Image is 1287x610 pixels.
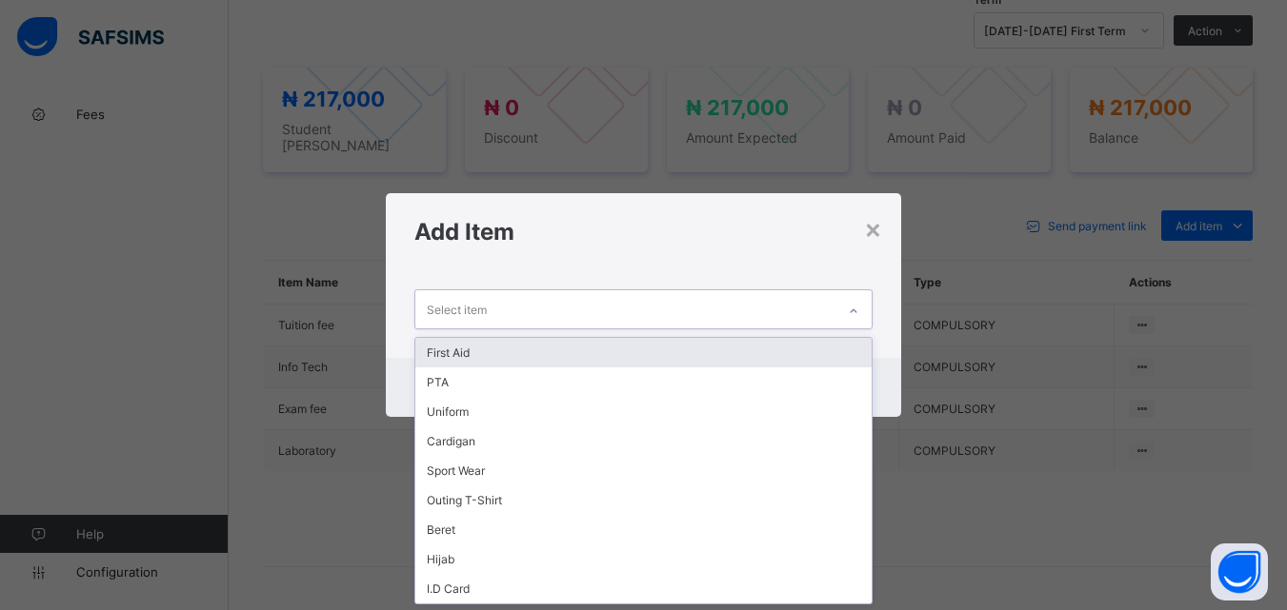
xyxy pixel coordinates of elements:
div: Cardigan [415,426,871,456]
button: Open asap [1211,543,1268,600]
div: Select item [427,291,487,327]
div: I.D Card [415,574,871,603]
div: First Aid [415,338,871,367]
div: PTA [415,367,871,397]
div: × [864,212,882,245]
div: Uniform [415,397,871,426]
div: Beret [415,515,871,544]
div: Sport Wear [415,456,871,485]
div: Outing T-Shirt [415,485,871,515]
h1: Add Item [414,218,872,246]
div: Hijab [415,544,871,574]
